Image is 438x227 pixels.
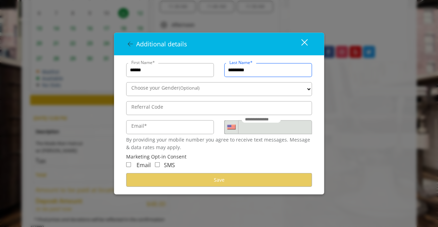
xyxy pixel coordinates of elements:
[226,59,256,65] label: Last Name*
[126,153,312,161] div: Marketing Opt-in Consent
[214,176,225,183] span: Save
[128,84,203,91] label: Choose your Gender
[224,63,312,77] input: Lastname
[126,173,312,187] button: Save
[164,161,175,169] span: SMS
[128,59,158,65] label: First Name*
[128,122,150,129] label: Email*
[126,63,214,77] input: FirstName
[126,82,312,96] select: Choose your Gender
[136,39,187,48] span: Additional details
[288,37,312,51] button: close dialog
[224,120,238,134] div: Country
[126,101,312,115] input: ReferralCode
[293,39,307,49] div: close dialog
[179,84,200,91] span: (Optional)
[137,161,151,169] span: Email
[155,162,160,167] input: Receive Marketing SMS
[126,120,214,134] input: Email
[126,136,312,151] div: By providing your mobile number you agree to receive text messages. Message & data rates may apply.
[126,162,131,167] input: Receive Marketing Email
[128,103,167,110] label: Referral Code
